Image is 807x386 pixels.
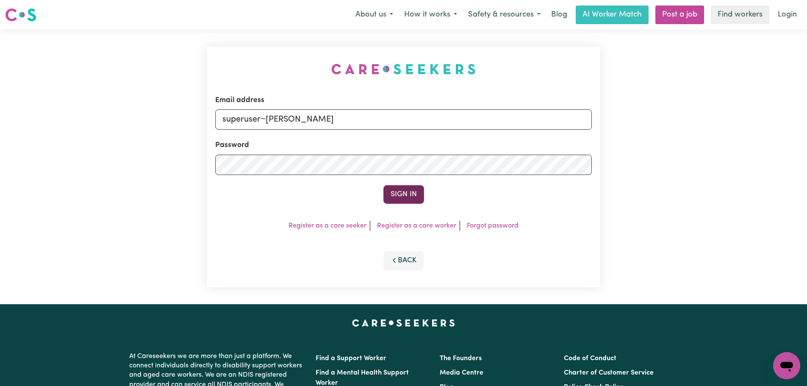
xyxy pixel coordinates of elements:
button: Back [383,251,424,270]
button: About us [350,6,399,24]
iframe: Button to launch messaging window [773,352,800,379]
a: Forgot password [467,222,519,229]
a: Post a job [655,6,704,24]
button: How it works [399,6,463,24]
label: Email address [215,95,264,106]
button: Safety & resources [463,6,546,24]
a: Charter of Customer Service [564,369,654,376]
a: Register as a care seeker [288,222,366,229]
a: Blog [546,6,572,24]
img: Careseekers logo [5,7,36,22]
a: Find a Support Worker [316,355,386,362]
a: Login [773,6,802,24]
a: The Founders [440,355,482,362]
a: Register as a care worker [377,222,456,229]
a: Media Centre [440,369,483,376]
a: AI Worker Match [576,6,649,24]
input: Email address [215,109,592,130]
a: Careseekers logo [5,5,36,25]
a: Code of Conduct [564,355,616,362]
a: Find workers [711,6,769,24]
button: Sign In [383,185,424,204]
a: Careseekers home page [352,319,455,326]
label: Password [215,140,249,151]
